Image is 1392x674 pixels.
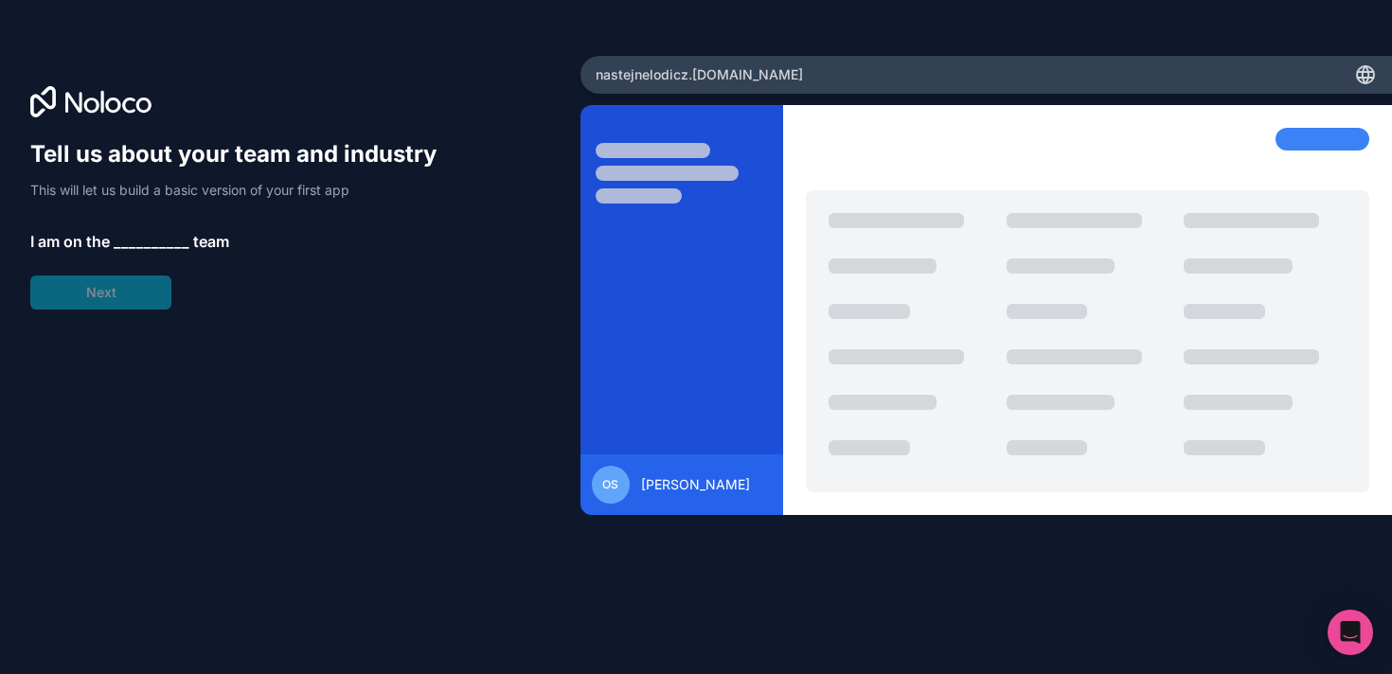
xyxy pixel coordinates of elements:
span: [PERSON_NAME] [641,475,750,494]
div: Open Intercom Messenger [1328,610,1373,655]
span: I am on the [30,230,110,253]
span: nastejnelodicz .[DOMAIN_NAME] [596,65,803,84]
span: team [193,230,229,253]
h1: Tell us about your team and industry [30,139,455,169]
p: This will let us build a basic version of your first app [30,181,455,200]
span: __________ [114,230,189,253]
span: OS [602,477,618,492]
